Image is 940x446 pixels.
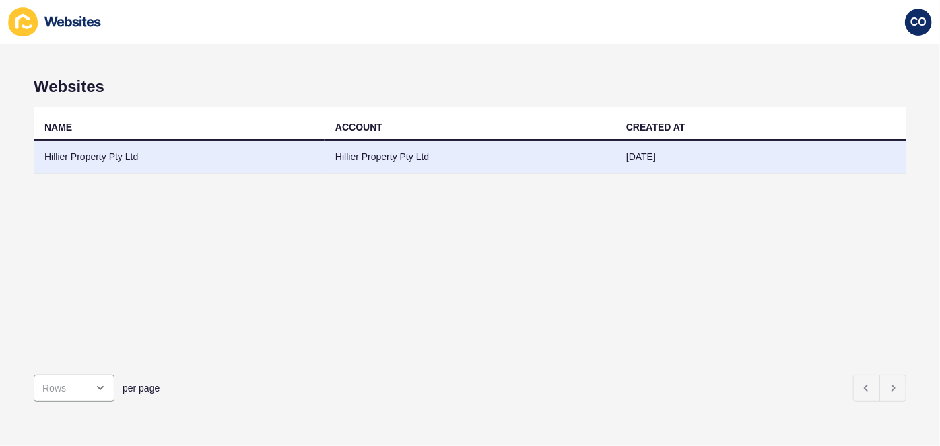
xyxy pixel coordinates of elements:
div: NAME [44,120,72,134]
span: CO [910,15,927,29]
div: ACCOUNT [335,120,382,134]
span: per page [123,381,160,395]
div: open menu [34,375,114,402]
div: CREATED AT [626,120,685,134]
td: [DATE] [615,141,906,174]
td: Hillier Property Pty Ltd [325,141,615,174]
td: Hillier Property Pty Ltd [34,141,325,174]
h1: Websites [34,77,906,96]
